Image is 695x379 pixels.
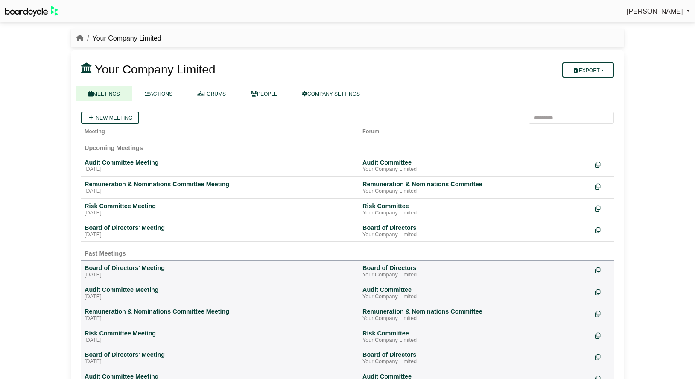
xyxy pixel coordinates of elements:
[85,224,356,232] div: Board of Directors' Meeting
[85,329,356,344] a: Risk Committee Meeting [DATE]
[595,329,610,341] div: Make a copy
[362,329,588,344] a: Risk Committee Your Company Limited
[85,180,356,195] a: Remuneration & Nominations Committee Meeting [DATE]
[85,294,356,300] div: [DATE]
[85,180,356,188] div: Remuneration & Nominations Committee Meeting
[85,308,356,315] div: Remuneration & Nominations Committee Meeting
[85,166,356,173] div: [DATE]
[595,308,610,319] div: Make a copy
[85,351,356,358] div: Board of Directors' Meeting
[362,202,588,210] div: Risk Committee
[76,86,132,101] a: MEETINGS
[362,180,588,188] div: Remuneration & Nominations Committee
[595,351,610,362] div: Make a copy
[595,224,610,235] div: Make a copy
[595,286,610,297] div: Make a copy
[85,159,356,166] div: Audit Committee Meeting
[362,337,588,344] div: Your Company Limited
[362,159,588,173] a: Audit Committee Your Company Limited
[85,315,356,322] div: [DATE]
[185,86,238,101] a: FORUMS
[85,358,356,365] div: [DATE]
[562,62,614,78] button: Export
[627,6,690,17] a: [PERSON_NAME]
[85,188,356,195] div: [DATE]
[76,33,161,44] nav: breadcrumb
[5,6,58,17] img: BoardcycleBlackGreen-aaafeed430059cb809a45853b8cf6d952af9d84e6e89e1f1685b34bfd5cb7d64.svg
[362,188,588,195] div: Your Company Limited
[595,264,610,276] div: Make a copy
[595,159,610,170] div: Make a copy
[85,210,356,217] div: [DATE]
[85,264,356,272] div: Board of Directors' Meeting
[627,8,683,15] span: [PERSON_NAME]
[85,337,356,344] div: [DATE]
[85,264,356,279] a: Board of Directors' Meeting [DATE]
[362,286,588,300] a: Audit Committee Your Company Limited
[362,272,588,279] div: Your Company Limited
[85,308,356,322] a: Remuneration & Nominations Committee Meeting [DATE]
[85,159,356,173] a: Audit Committee Meeting [DATE]
[85,272,356,279] div: [DATE]
[362,308,588,315] div: Remuneration & Nominations Committee
[85,351,356,365] a: Board of Directors' Meeting [DATE]
[85,286,356,294] div: Audit Committee Meeting
[362,294,588,300] div: Your Company Limited
[85,232,356,238] div: [DATE]
[132,86,185,101] a: ACTIONS
[290,86,372,101] a: COMPANY SETTINGS
[238,86,290,101] a: PEOPLE
[85,202,356,210] div: Risk Committee Meeting
[362,202,588,217] a: Risk Committee Your Company Limited
[362,180,588,195] a: Remuneration & Nominations Committee Your Company Limited
[362,224,588,232] div: Board of Directors
[84,33,161,44] li: Your Company Limited
[359,124,592,136] th: Forum
[595,202,610,214] div: Make a copy
[362,329,588,337] div: Risk Committee
[362,358,588,365] div: Your Company Limited
[362,315,588,322] div: Your Company Limited
[362,159,588,166] div: Audit Committee
[81,112,139,124] a: New meeting
[362,308,588,322] a: Remuneration & Nominations Committee Your Company Limited
[85,286,356,300] a: Audit Committee Meeting [DATE]
[362,224,588,238] a: Board of Directors Your Company Limited
[85,144,143,151] span: Upcoming Meetings
[362,210,588,217] div: Your Company Limited
[362,351,588,358] div: Board of Directors
[362,264,588,272] div: Board of Directors
[85,329,356,337] div: Risk Committee Meeting
[81,124,359,136] th: Meeting
[362,232,588,238] div: Your Company Limited
[362,264,588,279] a: Board of Directors Your Company Limited
[85,202,356,217] a: Risk Committee Meeting [DATE]
[595,180,610,192] div: Make a copy
[362,166,588,173] div: Your Company Limited
[362,286,588,294] div: Audit Committee
[362,351,588,365] a: Board of Directors Your Company Limited
[85,224,356,238] a: Board of Directors' Meeting [DATE]
[85,250,126,257] span: Past Meetings
[95,63,215,76] span: Your Company Limited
